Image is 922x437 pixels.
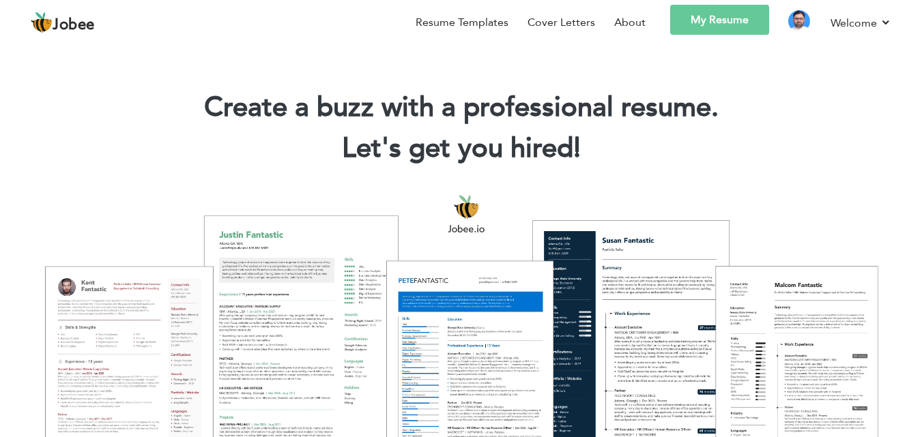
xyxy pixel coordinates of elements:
span: Jobee [53,18,95,33]
a: Cover Letters [528,14,595,31]
a: My Resume [670,5,769,35]
a: About [614,14,646,31]
a: Jobee [31,12,95,33]
h2: Let's [20,131,902,166]
span: | [574,130,580,167]
a: Resume Templates [416,14,508,31]
span: get you hired! [409,130,581,167]
img: Profile Img [788,10,810,32]
h1: Create a buzz with a professional resume. [20,90,902,125]
img: jobee.io [31,12,53,33]
a: Welcome [831,14,891,31]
